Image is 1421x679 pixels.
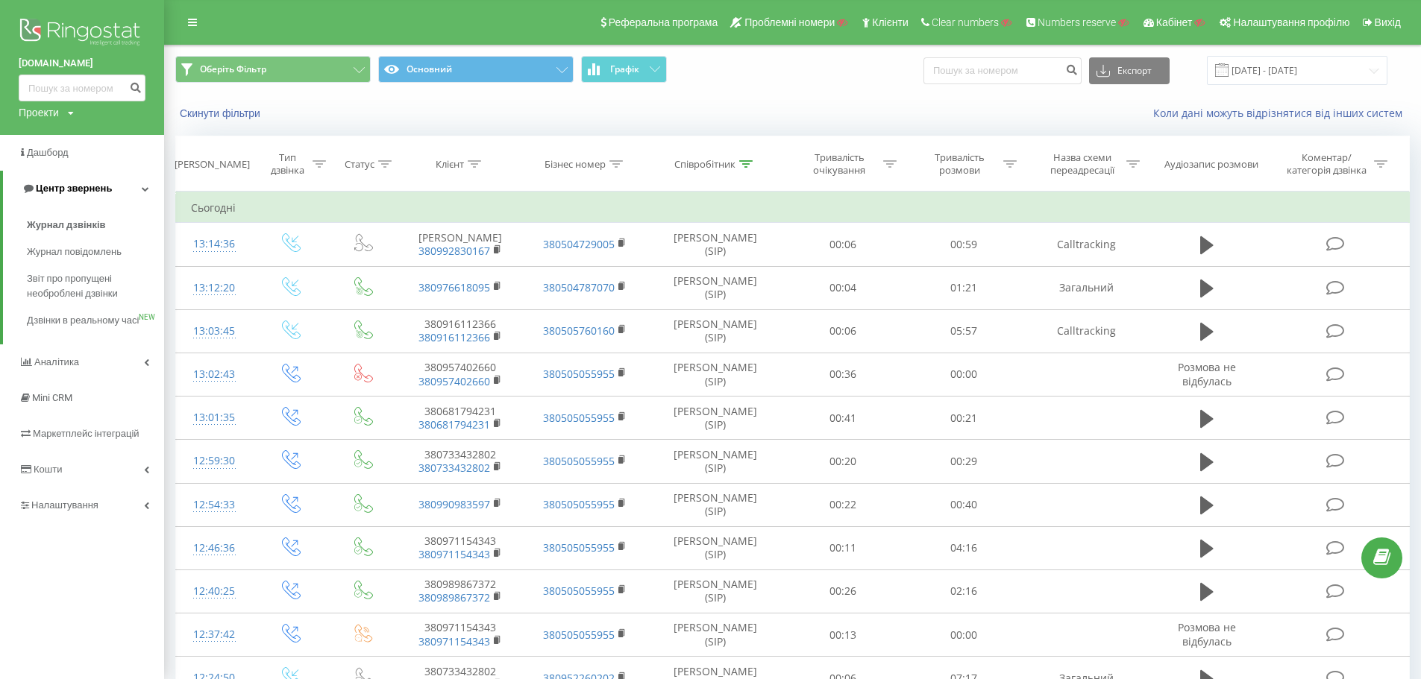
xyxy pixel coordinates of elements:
span: Оберіть Фільтр [200,63,266,75]
td: 380916112366 [398,309,523,353]
td: 00:21 [903,397,1023,440]
td: 380957402660 [398,353,523,396]
div: 12:54:33 [191,490,238,519]
td: 00:36 [782,353,903,396]
td: 01:21 [903,266,1023,309]
span: Кошти [34,464,62,475]
a: 380505055955 [543,540,615,555]
span: Проблемні номери [744,16,835,28]
a: 380504729005 [543,237,615,251]
button: Скинути фільтри [175,107,268,120]
span: Clear numbers [932,16,999,28]
a: Дзвінки в реальному часіNEW [27,307,164,334]
td: 380681794231 [398,397,523,440]
div: 12:59:30 [191,446,238,476]
a: 380505055955 [543,497,615,511]
span: Звіт про пропущені необроблені дзвінки [27,271,157,301]
a: Коли дані можуть відрізнятися вiд інших систем [1153,106,1410,120]
td: 00:26 [782,569,903,613]
div: 12:40:25 [191,577,238,606]
a: 380971154343 [418,547,490,561]
td: [PERSON_NAME] (SIP) [647,440,782,483]
a: 380989867372 [418,590,490,604]
div: 13:01:35 [191,403,238,432]
div: Назва схеми переадресації [1043,151,1123,177]
td: 00:00 [903,353,1023,396]
a: Журнал повідомлень [27,239,164,265]
a: 380976618095 [418,280,490,294]
span: Numbers reserve [1038,16,1116,28]
td: [PERSON_NAME] (SIP) [647,266,782,309]
div: Співробітник [674,158,735,171]
input: Пошук за номером [19,75,145,101]
td: 00:11 [782,526,903,569]
div: Проекти [19,105,59,120]
a: [DOMAIN_NAME] [19,56,145,71]
td: 00:20 [782,440,903,483]
button: Оберіть Фільтр [175,56,371,83]
td: [PERSON_NAME] [398,223,523,266]
div: 12:37:42 [191,620,238,649]
a: 380505055955 [543,584,615,598]
span: Розмова не відбулась [1178,360,1236,388]
div: Клієнт [436,158,464,171]
td: Загальний [1023,266,1149,309]
a: 380971154343 [418,634,490,648]
button: Експорт [1089,57,1170,84]
a: 380505055955 [543,411,615,425]
span: Кабінет [1156,16,1193,28]
td: 380971154343 [398,526,523,569]
a: Центр звернень [3,171,164,206]
td: 00:22 [782,483,903,526]
td: [PERSON_NAME] (SIP) [647,353,782,396]
a: 380505055955 [543,628,615,642]
span: Маркетплейс інтеграцій [33,428,139,439]
td: Calltracking [1023,223,1149,266]
td: [PERSON_NAME] (SIP) [647,483,782,526]
div: Статус [345,158,374,171]
div: 12:46:36 [191,534,238,563]
a: 380505055955 [543,367,615,381]
div: 13:03:45 [191,317,238,346]
td: 380733432802 [398,440,523,483]
span: Аналiтика [34,356,79,367]
td: 00:06 [782,309,903,353]
span: Вихід [1375,16,1401,28]
td: 00:29 [903,440,1023,483]
td: [PERSON_NAME] (SIP) [647,309,782,353]
a: 380681794231 [418,417,490,432]
td: 380989867372 [398,569,523,613]
td: 00:41 [782,397,903,440]
div: Тривалість розмови [920,151,1000,177]
a: Звіт про пропущені необроблені дзвінки [27,265,164,307]
div: Коментар/категорія дзвінка [1283,151,1370,177]
div: 13:02:43 [191,360,238,389]
div: Бізнес номер [545,158,606,171]
span: Дашборд [27,147,69,158]
td: [PERSON_NAME] (SIP) [647,397,782,440]
a: 380505760160 [543,323,615,338]
td: 05:57 [903,309,1023,353]
a: Журнал дзвінків [27,212,164,239]
span: Центр звернень [36,183,112,194]
span: Графік [610,64,639,75]
td: 00:13 [782,613,903,657]
td: [PERSON_NAME] (SIP) [647,613,782,657]
div: [PERSON_NAME] [175,158,250,171]
td: Calltracking [1023,309,1149,353]
td: 00:00 [903,613,1023,657]
td: 00:40 [903,483,1023,526]
td: Сьогодні [176,193,1410,223]
a: 380957402660 [418,374,490,388]
a: 380990983597 [418,497,490,511]
div: 13:14:36 [191,230,238,259]
div: 13:12:20 [191,274,238,303]
div: Тип дзвінка [266,151,309,177]
td: [PERSON_NAME] (SIP) [647,569,782,613]
a: 380916112366 [418,330,490,344]
button: Графік [581,56,667,83]
span: Клієнти [872,16,909,28]
button: Основний [378,56,574,83]
div: Тривалість очікування [800,151,879,177]
img: Ringostat logo [19,15,145,52]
